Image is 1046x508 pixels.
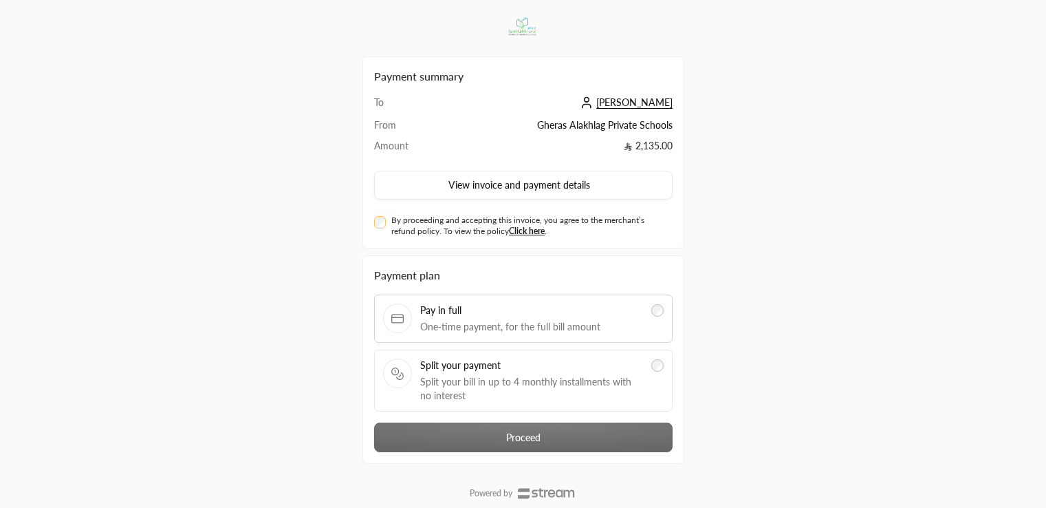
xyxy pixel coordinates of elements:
td: 2,135.00 [434,139,672,160]
span: Split your payment [420,359,643,372]
td: From [374,118,435,139]
input: Pay in fullOne-time payment, for the full bill amount [651,304,664,317]
span: Split your bill in up to 4 monthly installments with no interest [420,375,643,403]
input: Split your paymentSplit your bill in up to 4 monthly installments with no interest [651,359,664,372]
td: To [374,96,435,118]
img: Company Logo [501,8,545,45]
a: Click here [509,226,545,236]
span: [PERSON_NAME] [596,96,673,109]
a: [PERSON_NAME] [577,96,673,108]
h2: Payment summary [374,68,673,85]
button: View invoice and payment details [374,171,673,200]
span: Pay in full [420,304,643,317]
label: By proceeding and accepting this invoice, you agree to the merchant’s refund policy. To view the ... [391,215,666,237]
p: Powered by [470,488,512,499]
td: Gheras Alakhlag Private Schools [434,118,672,139]
div: Payment plan [374,267,673,284]
td: Amount [374,139,435,160]
span: One-time payment, for the full bill amount [420,320,643,334]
